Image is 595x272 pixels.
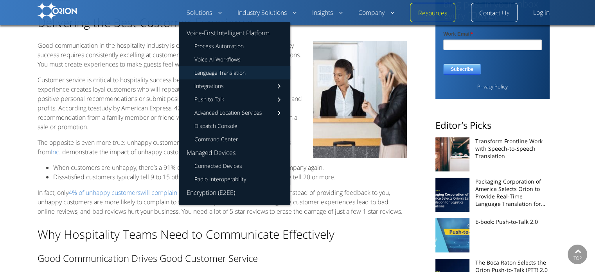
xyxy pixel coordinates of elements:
[51,148,61,157] a: Inc.
[53,173,336,181] span: Dissatisfied customers typically tell 9 to 15 other people about their experience; some tell 20 o...
[38,138,291,156] span: The opposite is even more true: unhappy customers can destroy a business. These statistics from
[38,188,68,197] span: In fact, only
[38,104,297,131] span: , 42% of consumers said that a recommendation from a family member or friend would influence thei...
[477,83,508,90] a: Privacy Policy
[38,2,77,20] img: Orion
[179,119,290,133] a: Dispatch Console
[418,9,447,18] a: Resources
[38,188,403,216] span: about a bad experience. Instead of providing feedback to you, unhappy customers are more likely t...
[140,188,218,197] span: will complain to you directly
[475,178,550,207] a: Packaging Corporation of America Selects Orion to Provide Real-Time Language Translation for Logi...
[475,137,550,160] a: Transform Frontline Work with Speech-to-Speech Translation
[479,9,509,18] a: Contact Us
[179,133,290,146] a: Command Center
[179,159,290,173] a: Connected Devices
[179,66,290,79] a: Language Translation
[38,252,258,265] span: Good Communication Drives Good Customer Service
[556,234,595,272] iframe: Chat Widget
[179,146,290,159] a: Managed Devices
[179,173,290,186] a: Radio Interoperability
[68,188,218,197] a: 4% of unhappy customerswill complain to you directly
[443,30,542,82] iframe: Form 1
[62,148,194,156] span: demonstrate the impact of unhappy customers:
[68,188,140,197] span: 4% of unhappy customers
[38,41,301,68] span: Good communication in the hospitality industry is essential for long-term success. Hospitality su...
[435,178,469,212] img: Packaging Corp of America chooses Orion's Language Translation
[358,8,394,18] a: Company
[313,41,407,158] img: Communication in the Hospitality Industry
[93,104,97,112] span: a
[97,104,171,112] span: study by American Express
[179,40,290,53] a: Process Automation
[237,8,297,18] a: Industry Solutions
[435,119,550,131] h2: Editor’s Picks
[179,186,290,205] a: Encryption (E2EE)
[312,8,343,18] a: Insights
[179,22,290,40] a: Voice-First Intelligent Platform
[38,226,334,242] span: Why Hospitality Teams Need to Communicate Effectively
[187,8,222,18] a: Solutions
[179,106,290,119] a: Advanced Location Services
[38,14,253,31] span: Delivering the Best Customer Experience
[179,79,290,93] a: Integrations
[533,8,550,18] a: Log in
[475,218,550,225] a: E-book: Push-to-Talk 2.0
[53,163,324,172] span: When customers are unhappy, there’s a 91% chance they won’t do business with a company again.
[435,218,469,252] img: Unified communications and PTT 2.0
[179,93,290,106] a: Push to Talk
[179,53,290,66] a: Voice AI Workflows
[38,76,302,112] span: Customer service is critical to hospitality success because delivering the best customer experien...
